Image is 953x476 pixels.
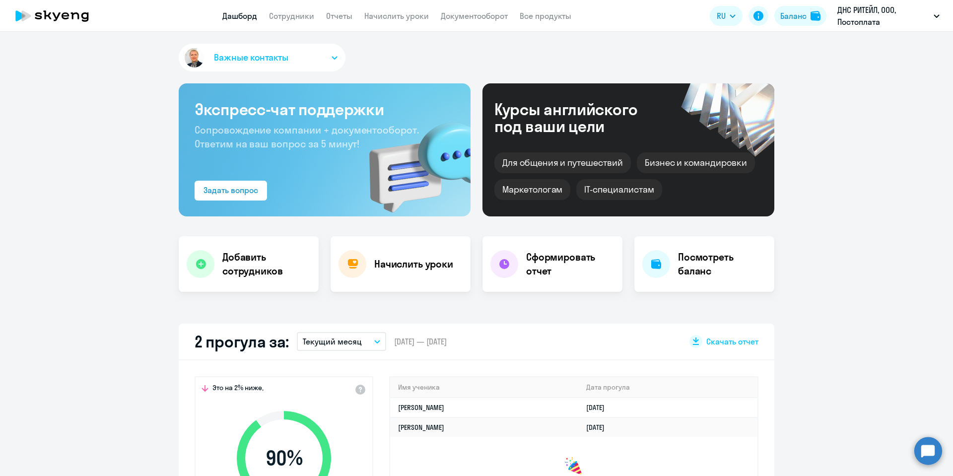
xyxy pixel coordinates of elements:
a: Дашборд [222,11,257,21]
th: Имя ученика [390,377,578,398]
div: IT-специалистам [576,179,662,200]
img: avatar [183,46,206,69]
a: Сотрудники [269,11,314,21]
a: Документооборот [441,11,508,21]
h2: 2 прогула за: [195,332,289,351]
th: Дата прогула [578,377,757,398]
h3: Экспресс-чат поддержки [195,99,455,119]
a: [DATE] [586,423,613,432]
span: Сопровождение компании + документооборот. Ответим на ваш вопрос за 5 минут! [195,124,419,150]
span: RU [717,10,726,22]
img: balance [811,11,820,21]
a: Все продукты [520,11,571,21]
img: bg-img [355,105,471,216]
div: Задать вопрос [204,184,258,196]
span: [DATE] — [DATE] [394,336,447,347]
span: 90 % [227,446,341,470]
button: Балансbalance [774,6,826,26]
h4: Посмотреть баланс [678,250,766,278]
p: Текущий месяц [303,336,362,347]
h4: Сформировать отчет [526,250,614,278]
div: Бизнес и командировки [637,152,755,173]
a: [DATE] [586,403,613,412]
p: ДНС РИТЕЙЛ, ООО, Постоплата [837,4,930,28]
span: Скачать отчет [706,336,758,347]
a: [PERSON_NAME] [398,423,444,432]
span: Это на 2% ниже, [212,383,264,395]
a: [PERSON_NAME] [398,403,444,412]
div: Курсы английского под ваши цели [494,101,664,135]
div: Маркетологам [494,179,570,200]
a: Начислить уроки [364,11,429,21]
button: ДНС РИТЕЙЛ, ООО, Постоплата [832,4,945,28]
span: Важные контакты [214,51,288,64]
button: Важные контакты [179,44,345,71]
button: Задать вопрос [195,181,267,201]
h4: Начислить уроки [374,257,453,271]
button: Текущий месяц [297,332,386,351]
div: Для общения и путешествий [494,152,631,173]
button: RU [710,6,743,26]
a: Отчеты [326,11,352,21]
div: Баланс [780,10,807,22]
h4: Добавить сотрудников [222,250,311,278]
